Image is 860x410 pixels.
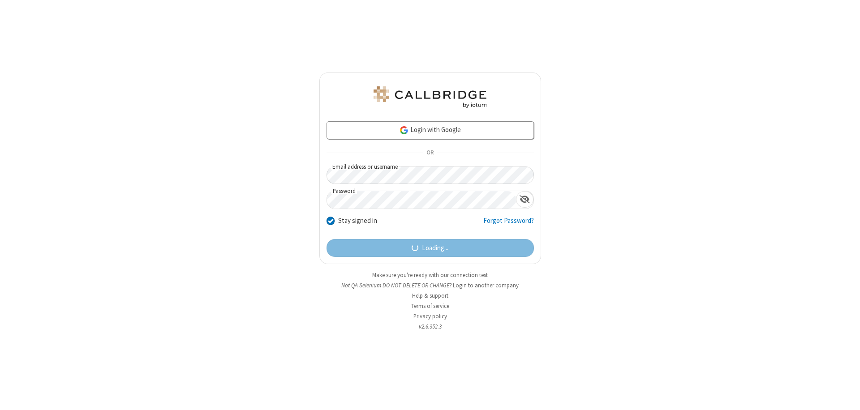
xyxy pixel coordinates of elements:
li: Not QA Selenium DO NOT DELETE OR CHANGE? [319,281,541,290]
span: OR [423,147,437,159]
div: Show password [516,191,533,208]
input: Password [327,191,516,209]
a: Forgot Password? [483,216,534,233]
img: QA Selenium DO NOT DELETE OR CHANGE [372,86,488,108]
a: Terms of service [411,302,449,310]
a: Make sure you're ready with our connection test [372,271,488,279]
button: Loading... [327,239,534,257]
span: Loading... [422,243,448,253]
li: v2.6.352.3 [319,322,541,331]
label: Stay signed in [338,216,377,226]
button: Login to another company [453,281,519,290]
a: Help & support [412,292,448,299]
input: Email address or username [327,167,534,184]
a: Privacy policy [413,312,447,320]
img: google-icon.png [399,125,409,135]
a: Login with Google [327,121,534,139]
